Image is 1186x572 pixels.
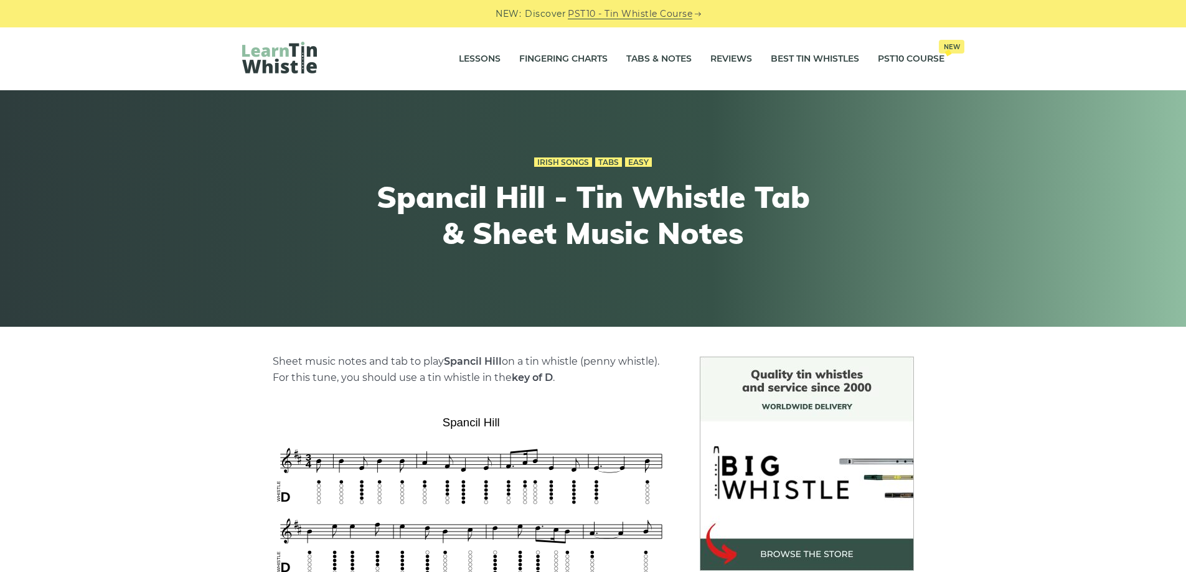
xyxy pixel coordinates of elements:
strong: Spancil Hill [444,355,502,367]
a: Best Tin Whistles [771,44,859,75]
a: Fingering Charts [519,44,608,75]
img: BigWhistle Tin Whistle Store [700,357,914,571]
a: Tabs & Notes [626,44,692,75]
a: Reviews [710,44,752,75]
h1: Spancil Hill - Tin Whistle Tab & Sheet Music Notes [364,179,822,251]
strong: key of D [512,372,553,383]
p: Sheet music notes and tab to play on a tin whistle (penny whistle). For this tune, you should use... [273,354,670,386]
a: Irish Songs [534,157,592,167]
a: Tabs [595,157,622,167]
a: PST10 CourseNew [878,44,944,75]
img: LearnTinWhistle.com [242,42,317,73]
a: Lessons [459,44,501,75]
a: Easy [625,157,652,167]
span: New [939,40,964,54]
